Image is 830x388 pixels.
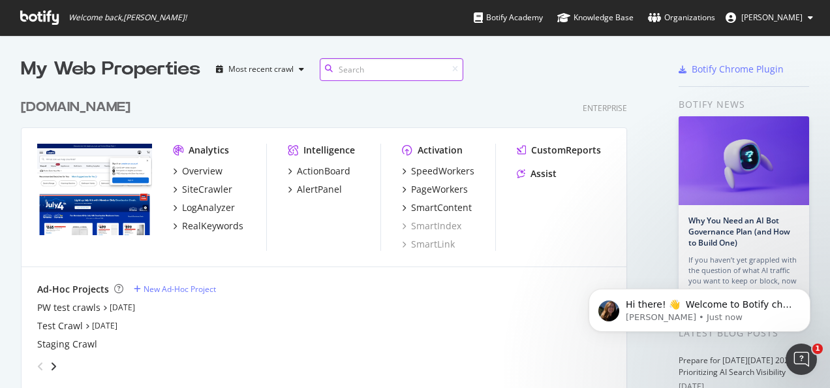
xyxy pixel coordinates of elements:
a: Why You Need an AI Bot Governance Plan (and How to Build One) [688,215,790,248]
div: AlertPanel [297,183,342,196]
img: www.lowes.com [37,144,152,236]
div: angle-right [49,360,58,373]
div: SpeedWorkers [411,165,474,178]
a: Assist [517,167,557,180]
a: SpeedWorkers [402,165,474,178]
div: RealKeywords [182,219,243,233]
button: [PERSON_NAME] [715,7,823,28]
a: PageWorkers [402,183,468,196]
div: Organizations [648,11,715,24]
img: Why You Need an AI Bot Governance Plan (and How to Build One) [679,116,809,205]
a: [DATE] [110,302,135,313]
a: SiteCrawler [173,183,232,196]
div: Intelligence [303,144,355,157]
span: Welcome back, [PERSON_NAME] ! [69,12,187,23]
p: Message from Laura, sent Just now [57,50,225,62]
span: Ayushi Agarwal [741,12,803,23]
div: Analytics [189,144,229,157]
span: Hi there! 👋 Welcome to Botify chat support! Have a question? Reply to this message and our team w... [57,38,223,101]
a: ActionBoard [288,165,350,178]
div: LogAnalyzer [182,201,235,214]
div: New Ad-Hoc Project [144,283,216,295]
div: CustomReports [531,144,601,157]
a: SmartContent [402,201,472,214]
div: Knowledge Base [557,11,634,24]
a: [DATE] [92,320,117,331]
div: Assist [530,167,557,180]
div: Botify Chrome Plugin [692,63,784,76]
a: LogAnalyzer [173,201,235,214]
div: Overview [182,165,223,178]
a: New Ad-Hoc Project [134,283,216,295]
div: PageWorkers [411,183,468,196]
div: My Web Properties [21,56,200,82]
a: [DOMAIN_NAME] [21,98,136,117]
div: Ad-Hoc Projects [37,283,109,296]
div: SiteCrawler [182,183,232,196]
iframe: Intercom live chat [786,344,817,375]
a: RealKeywords [173,219,243,233]
a: Prepare for [DATE][DATE] 2025 by Prioritizing AI Search Visibility [679,355,804,378]
a: Test Crawl [37,319,83,332]
button: Most recent crawl [211,59,309,80]
a: Staging Crawl [37,338,97,351]
div: SmartContent [411,201,472,214]
a: PW test crawls [37,301,100,314]
div: Botify news [679,97,809,112]
div: If you haven’t yet grappled with the question of what AI traffic you want to keep or block, now is… [688,255,799,297]
a: CustomReports [517,144,601,157]
span: 1 [812,344,823,354]
div: Activation [418,144,463,157]
div: Botify Academy [474,11,543,24]
iframe: Intercom notifications message [569,261,830,353]
div: [DOMAIN_NAME] [21,98,131,117]
a: Botify Chrome Plugin [679,63,784,76]
input: Search [320,58,463,81]
div: Most recent crawl [228,65,294,73]
div: ActionBoard [297,165,350,178]
a: SmartIndex [402,219,461,233]
a: Overview [173,165,223,178]
a: SmartLink [402,238,455,251]
div: Enterprise [583,103,627,114]
a: AlertPanel [288,183,342,196]
div: angle-left [32,356,49,377]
